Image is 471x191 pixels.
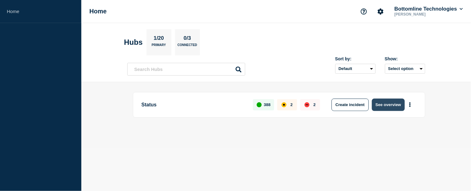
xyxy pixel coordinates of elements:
p: Primary [152,43,166,50]
h2: Hubs [124,38,143,47]
div: Sort by: [335,56,376,61]
p: 1/20 [151,35,166,43]
p: Connected [178,43,197,50]
p: 2 [314,102,316,107]
div: up [257,102,262,107]
button: Bottomline Technologies [393,6,464,12]
p: [PERSON_NAME] [393,12,458,16]
button: Select option [385,64,425,74]
p: 2 [291,102,293,107]
button: Support [357,5,370,18]
div: affected [282,102,287,107]
p: 0/3 [181,35,193,43]
button: Account settings [374,5,387,18]
button: See overview [372,99,405,111]
p: Status [142,99,246,111]
select: Sort by [335,64,376,74]
button: Create incident [332,99,369,111]
div: Show: [385,56,425,61]
button: More actions [406,99,414,110]
input: Search Hubs [127,63,245,76]
div: down [305,102,310,107]
p: 388 [264,102,271,107]
h1: Home [89,8,107,15]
